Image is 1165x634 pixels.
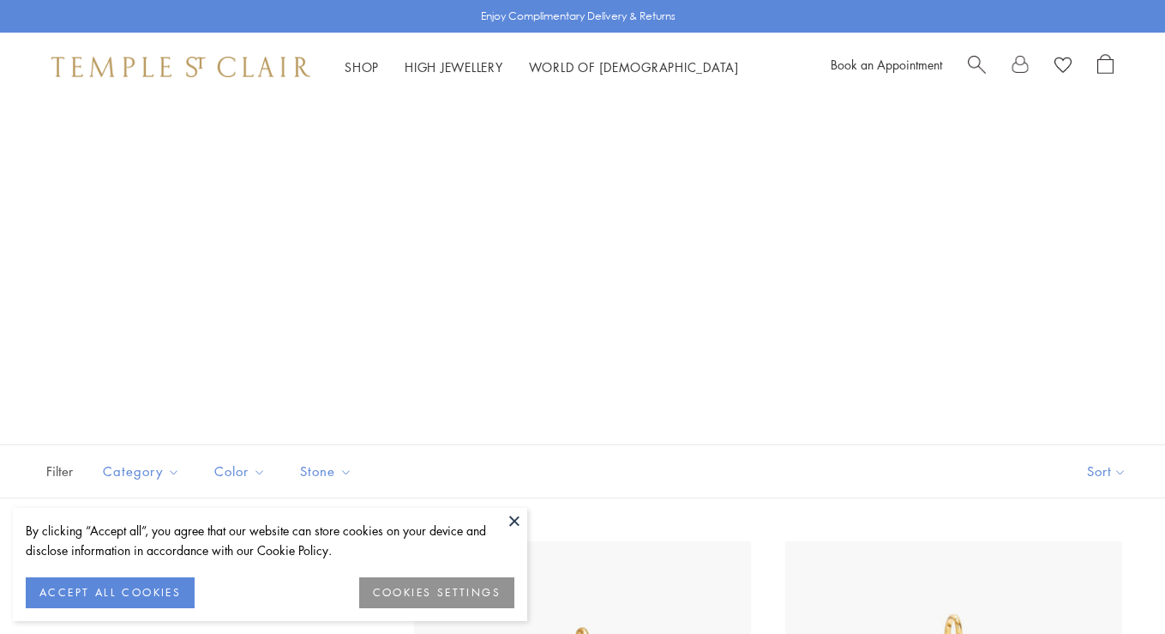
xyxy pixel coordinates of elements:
[1097,54,1114,80] a: Open Shopping Bag
[968,54,986,80] a: Search
[1054,54,1072,80] a: View Wishlist
[206,461,279,482] span: Color
[529,58,739,75] a: World of [DEMOGRAPHIC_DATA]World of [DEMOGRAPHIC_DATA]
[345,58,379,75] a: ShopShop
[291,461,365,482] span: Stone
[94,461,193,482] span: Category
[1048,445,1165,498] button: Show sort by
[345,57,739,78] nav: Main navigation
[51,57,310,77] img: Temple St. Clair
[405,58,503,75] a: High JewelleryHigh Jewellery
[26,521,514,560] div: By clicking “Accept all”, you agree that our website can store cookies on your device and disclos...
[481,8,676,25] p: Enjoy Complimentary Delivery & Returns
[201,452,279,491] button: Color
[90,452,193,491] button: Category
[287,452,365,491] button: Stone
[359,577,514,608] button: COOKIES SETTINGS
[831,56,942,73] a: Book an Appointment
[26,577,195,608] button: ACCEPT ALL COOKIES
